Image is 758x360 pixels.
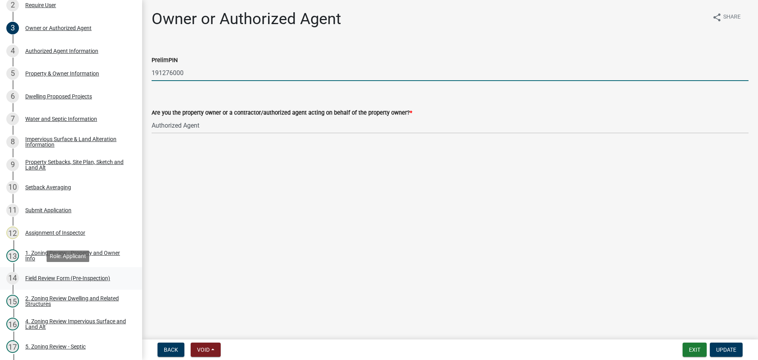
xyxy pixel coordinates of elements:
div: Setback Averaging [25,185,71,190]
div: 1. Zoning Review - Property and Owner Info [25,250,129,261]
div: Owner or Authorized Agent [25,25,92,31]
div: 17 [6,340,19,353]
div: Dwelling Proposed Projects [25,94,92,99]
div: 6 [6,90,19,103]
div: 2. Zoning Review Dwelling and Related Structures [25,296,129,307]
button: Void [191,343,221,357]
div: 5 [6,67,19,80]
div: Impervious Surface & Land Alteration Information [25,136,129,147]
button: Exit [683,343,707,357]
div: 11 [6,204,19,217]
div: 13 [6,249,19,262]
div: 12 [6,226,19,239]
div: 3 [6,22,19,34]
div: 15 [6,295,19,307]
span: Void [197,347,210,353]
div: 5. Zoning Review - Septic [25,344,86,349]
div: 14 [6,272,19,285]
div: 4. Zoning Review Impervious Surface and Land Alt [25,319,129,330]
div: Assignment of Inspector [25,230,85,236]
button: shareShare [706,9,747,25]
div: Property Setbacks, Site Plan, Sketch and Land Alt [25,159,129,170]
label: Are you the property owner or a contractor/authorized agent acting on behalf of the property owner? [152,110,412,116]
label: PrelimPIN [152,58,178,63]
div: Authorized Agent Information [25,48,98,54]
div: Property & Owner Information [25,71,99,76]
div: Field Review Form (Pre-Inspection) [25,275,110,281]
div: 7 [6,113,19,125]
button: Update [710,343,743,357]
div: Role: Applicant [47,251,89,262]
div: 4 [6,45,19,57]
i: share [712,13,722,22]
button: Back [158,343,184,357]
div: 10 [6,181,19,194]
h1: Owner or Authorized Agent [152,9,341,28]
div: 16 [6,318,19,330]
div: Water and Septic Information [25,116,97,122]
span: Share [723,13,741,22]
div: 8 [6,136,19,148]
div: 9 [6,158,19,171]
div: Require User [25,2,56,8]
div: Submit Application [25,207,71,213]
span: Back [164,347,178,353]
span: Update [716,347,736,353]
